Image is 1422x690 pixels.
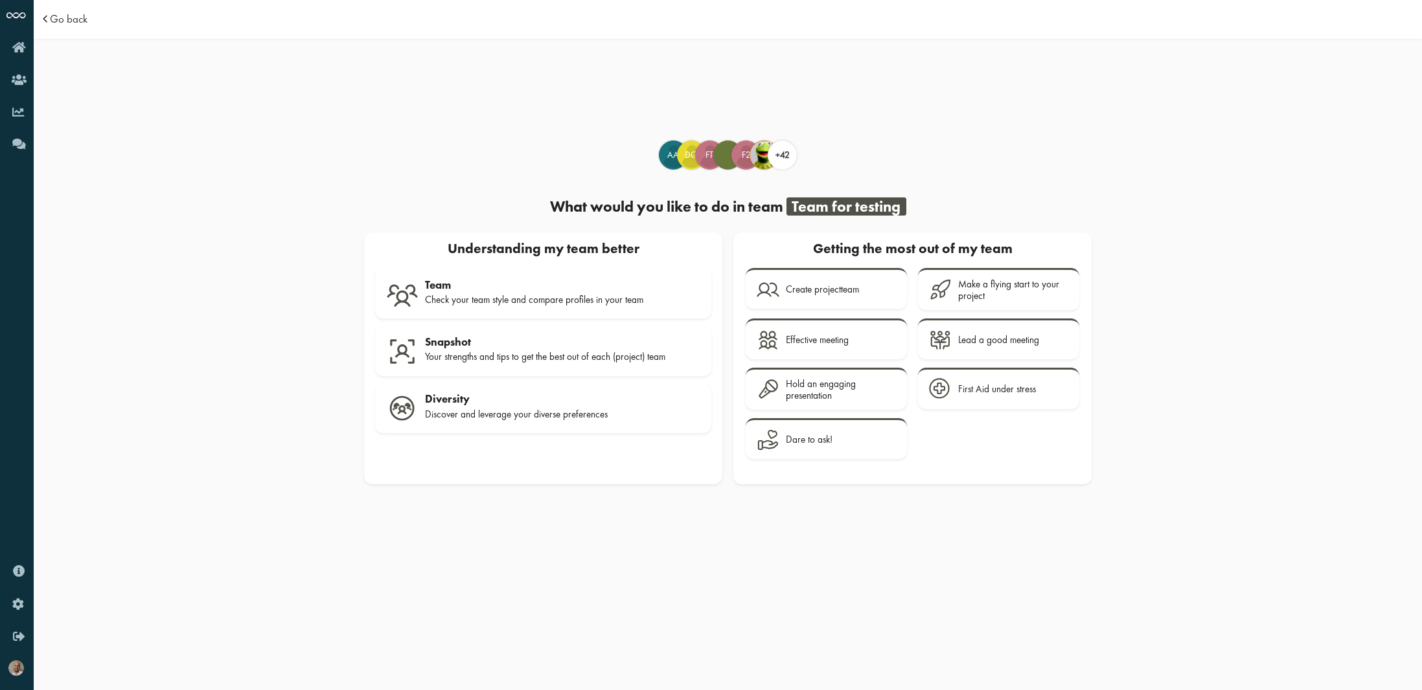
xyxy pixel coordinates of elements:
div: Make a flying start to your project [958,278,1068,302]
a: Dare to ask! [746,418,907,460]
a: Lead a good meeting [918,318,1079,360]
a: Snapshot Your strengths and tips to get the best out of each (project) team [375,327,711,376]
div: Create projectteam [786,284,859,295]
a: First Aid under stress [918,368,1079,409]
div: Dharmik [677,140,706,170]
div: Flo [695,140,724,170]
div: Getting the most out of my team [744,238,1081,262]
span: What would you like to do in team [550,197,783,216]
span: +42 [775,149,790,161]
div: Floris [750,140,779,170]
div: Snapshot [425,335,700,348]
a: Effective meeting [746,318,907,360]
div: Team [425,278,700,291]
div: Team for testing [786,197,906,216]
a: Diversity Discover and leverage your diverse preferences [375,384,711,433]
span: FT [696,149,724,162]
div: Understanding my team better [370,238,717,262]
span: F2 [732,149,760,162]
div: Lead a good meeting [958,334,1039,346]
div: Check your team style and compare profiles in your team [425,294,700,306]
div: Flo [713,140,742,170]
a: Go back [50,14,87,25]
div: Effective meeting [786,334,849,346]
div: Floris [731,140,761,170]
div: Alll [659,140,688,170]
div: Your strengths and tips to get the best out of each (project) team [425,351,700,362]
a: Team Check your team style and compare profiles in your team [375,268,711,319]
div: Discover and leverage your diverse preferences [425,408,700,420]
div: Dare to ask! [786,434,832,445]
a: Hold an engaging presentation [746,368,907,410]
div: First Aid under stress [958,383,1036,395]
a: Create projectteam [746,268,907,309]
div: Hold an engaging presentation [786,378,896,402]
span: AA [659,149,687,162]
div: Diversity [425,392,700,405]
a: Make a flying start to your project [918,268,1079,310]
span: DG [678,149,705,162]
